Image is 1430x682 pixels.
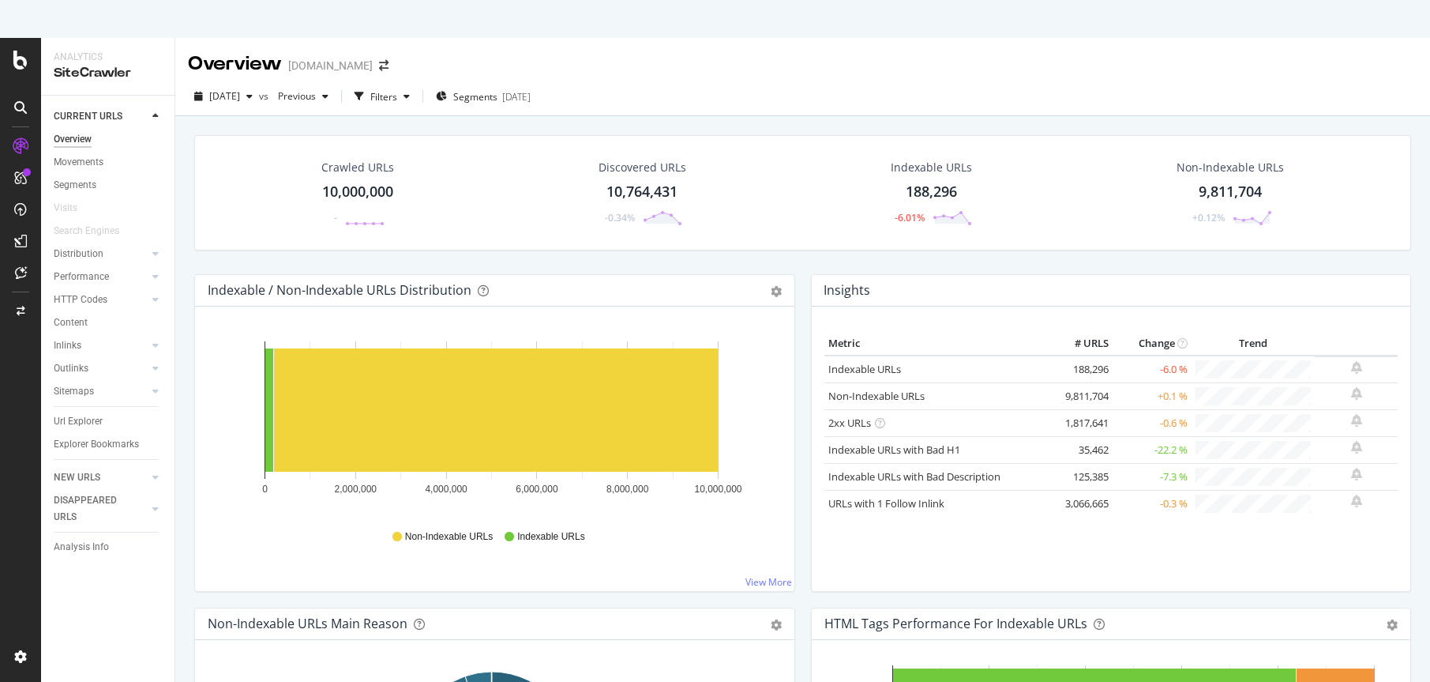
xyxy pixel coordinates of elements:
[370,90,397,104] div: Filters
[1351,361,1362,374] div: bell-plus
[208,616,407,631] div: Non-Indexable URLs Main Reason
[605,211,635,224] div: -0.34%
[54,246,103,262] div: Distribution
[54,108,148,125] a: CURRENT URLS
[1049,436,1113,463] td: 35,462
[828,496,944,511] a: URLs with 1 Follow Inlink
[1199,182,1262,202] div: 9,811,704
[54,246,148,262] a: Distribution
[322,182,393,202] div: 10,000,000
[334,211,337,224] div: -
[1192,211,1225,224] div: +0.12%
[453,90,497,104] span: Segments
[335,484,377,495] text: 2,000,000
[54,177,163,194] a: Segments
[1351,441,1362,454] div: bell-plus
[54,177,96,194] div: Segments
[54,337,81,354] div: Inlinks
[906,182,957,202] div: 188,296
[54,492,133,526] div: DISAPPEARED URLS
[694,484,741,495] text: 10,000,000
[1049,332,1113,356] th: # URLS
[828,416,871,430] a: 2xx URLs
[828,469,1000,484] a: Indexable URLs with Bad Description
[272,84,335,109] button: Previous
[54,131,163,148] a: Overview
[1049,356,1113,383] td: 188,296
[54,383,94,400] div: Sitemaps
[1376,628,1414,666] iframe: Intercom live chat
[1351,468,1362,480] div: bell-plus
[54,413,163,430] a: Url Explorer
[54,315,163,331] a: Content
[606,484,649,495] text: 8,000,000
[824,332,1050,356] th: Metric
[54,492,148,526] a: DISAPPEARED URLS
[54,360,148,377] a: Outlinks
[54,269,109,285] div: Performance
[824,280,870,301] h4: Insights
[54,200,93,217] a: Visits
[1113,382,1192,409] td: +0.1 %
[824,616,1087,631] div: HTML Tags Performance for Indexable URLs
[54,539,163,556] a: Analysis Info
[1113,409,1192,436] td: -0.6 %
[1113,436,1192,463] td: -22.2 %
[54,436,163,453] a: Explorer Bookmarks
[516,484,558,495] text: 6,000,000
[54,383,148,400] a: Sitemaps
[517,530,584,544] span: Indexable URLs
[54,223,119,239] div: Search Engines
[1177,160,1284,175] div: Non-Indexable URLs
[379,60,388,71] div: arrow-right-arrow-left
[405,530,493,544] span: Non-Indexable URLs
[208,332,775,515] svg: A chart.
[771,286,782,297] div: gear
[188,84,259,109] button: [DATE]
[771,620,782,631] div: gear
[745,575,792,589] a: View More
[54,469,148,486] a: NEW URLS
[599,160,686,175] div: Discovered URLs
[188,51,282,77] div: Overview
[1049,382,1113,409] td: 9,811,704
[54,469,100,486] div: NEW URLS
[1351,387,1362,400] div: bell-plus
[1192,332,1315,356] th: Trend
[54,154,163,171] a: Movements
[606,182,677,202] div: 10,764,431
[1049,463,1113,490] td: 125,385
[502,90,531,104] div: [DATE]
[54,108,122,125] div: CURRENT URLS
[54,154,103,171] div: Movements
[54,539,109,556] div: Analysis Info
[828,362,901,376] a: Indexable URLs
[262,484,268,495] text: 0
[208,282,471,298] div: Indexable / Non-Indexable URLs Distribution
[1351,414,1362,427] div: bell-plus
[348,84,416,109] button: Filters
[54,315,88,331] div: Content
[1113,332,1192,356] th: Change
[54,413,103,430] div: Url Explorer
[54,337,148,354] a: Inlinks
[209,89,240,103] span: 2025 Jul. 18th
[828,389,925,403] a: Non-Indexable URLs
[828,443,960,457] a: Indexable URLs with Bad H1
[54,436,139,453] div: Explorer Bookmarks
[288,58,373,73] div: [DOMAIN_NAME]
[54,131,92,148] div: Overview
[1113,463,1192,490] td: -7.3 %
[54,292,148,308] a: HTTP Codes
[430,84,537,109] button: Segments[DATE]
[272,89,316,103] span: Previous
[895,211,925,224] div: -6.01%
[321,160,394,175] div: Crawled URLs
[425,484,467,495] text: 4,000,000
[54,269,148,285] a: Performance
[54,223,135,239] a: Search Engines
[54,200,77,217] div: Visits
[1351,495,1362,507] div: bell-plus
[54,360,88,377] div: Outlinks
